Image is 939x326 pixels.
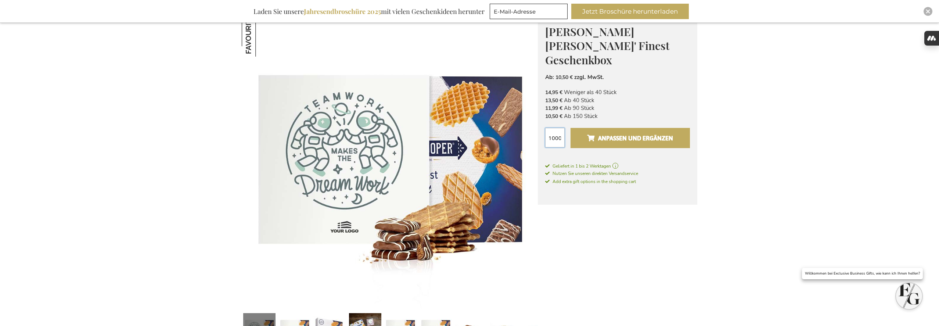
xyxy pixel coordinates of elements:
[304,7,381,16] b: Jahresendbroschüre 2025
[545,128,565,147] input: Menge
[587,132,673,144] span: Anpassen und ergänzen
[490,4,570,21] form: marketing offers and promotions
[926,9,930,14] img: Close
[242,12,538,308] img: Jules Destrooper Jules' Finest Gift Box
[555,74,573,81] span: 10,50 €
[545,163,690,169] a: Geliefert in 1 bis 2 Werktagen
[250,4,488,19] div: Laden Sie unsere mit vielen Geschenkideen herunter
[545,89,690,96] li: Weniger als 40 Stück
[571,4,689,19] button: Jetzt Broschüre herunterladen
[571,128,690,148] button: Anpassen und ergänzen
[545,24,670,67] span: [PERSON_NAME] [PERSON_NAME]' Finest Geschenkbox
[574,74,604,81] span: zzgl. MwSt.
[242,12,286,57] img: Jules Destrooper Jules' Finest Geschenkbox
[545,74,554,81] span: Ab:
[545,169,690,177] a: Nutzen Sie unseren direkten Versandservice
[545,179,636,185] span: Add extra gift options in the shopping cart
[490,4,568,19] input: E-Mail-Adresse
[545,104,690,112] li: Ab 90 Stück
[545,178,690,185] a: Add extra gift options in the shopping cart
[545,89,562,96] span: 14,95 €
[545,105,562,112] span: 11,99 €
[545,112,690,120] li: Ab 150 Stück
[545,171,638,176] span: Nutzen Sie unseren direkten Versandservice
[545,97,690,104] li: Ab 40 Stück
[924,7,932,16] div: Close
[545,113,562,120] span: 10,50 €
[545,97,562,104] span: 13,50 €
